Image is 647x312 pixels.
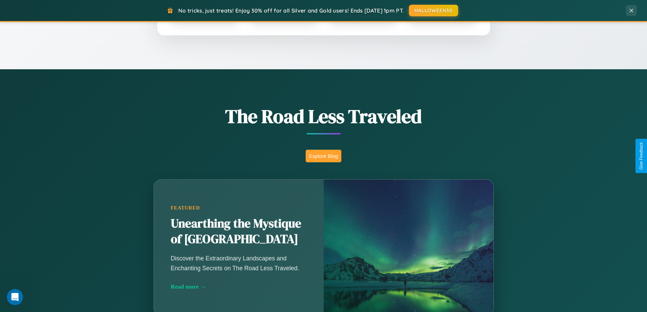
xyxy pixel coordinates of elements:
p: Discover the Extraordinary Landscapes and Enchanting Secrets on The Road Less Traveled. [171,254,307,273]
h1: The Road Less Traveled [120,103,527,129]
button: Explore Blog [306,150,341,162]
div: Give Feedback [639,142,644,170]
div: Featured [171,205,307,211]
div: Read more → [171,283,307,290]
h2: Unearthing the Mystique of [GEOGRAPHIC_DATA] [171,216,307,247]
span: No tricks, just treats! Enjoy 30% off for all Silver and Gold users! Ends [DATE] 1pm PT. [178,7,404,14]
iframe: Intercom live chat [7,289,23,305]
button: HALLOWEEN30 [409,5,458,16]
